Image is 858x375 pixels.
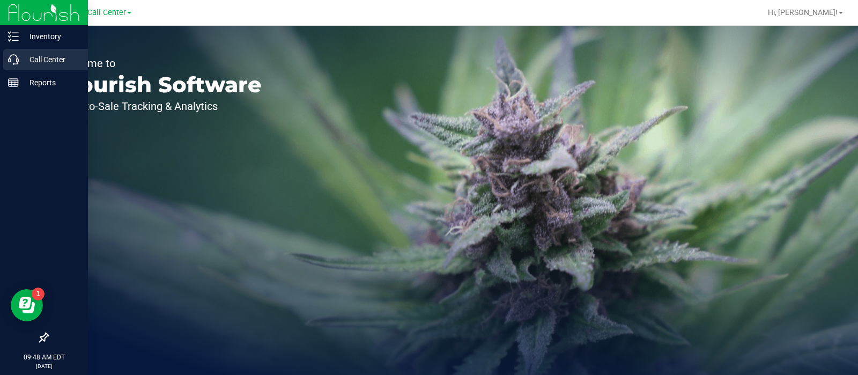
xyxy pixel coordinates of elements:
[58,74,262,95] p: Flourish Software
[8,54,19,65] inline-svg: Call Center
[11,289,43,321] iframe: Resource center
[8,77,19,88] inline-svg: Reports
[768,8,838,17] span: Hi, [PERSON_NAME]!
[19,53,83,66] p: Call Center
[32,288,45,300] iframe: Resource center unread badge
[58,58,262,69] p: Welcome to
[19,76,83,89] p: Reports
[5,352,83,362] p: 09:48 AM EDT
[58,101,262,112] p: Seed-to-Sale Tracking & Analytics
[5,362,83,370] p: [DATE]
[19,30,83,43] p: Inventory
[87,8,126,17] span: Call Center
[8,31,19,42] inline-svg: Inventory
